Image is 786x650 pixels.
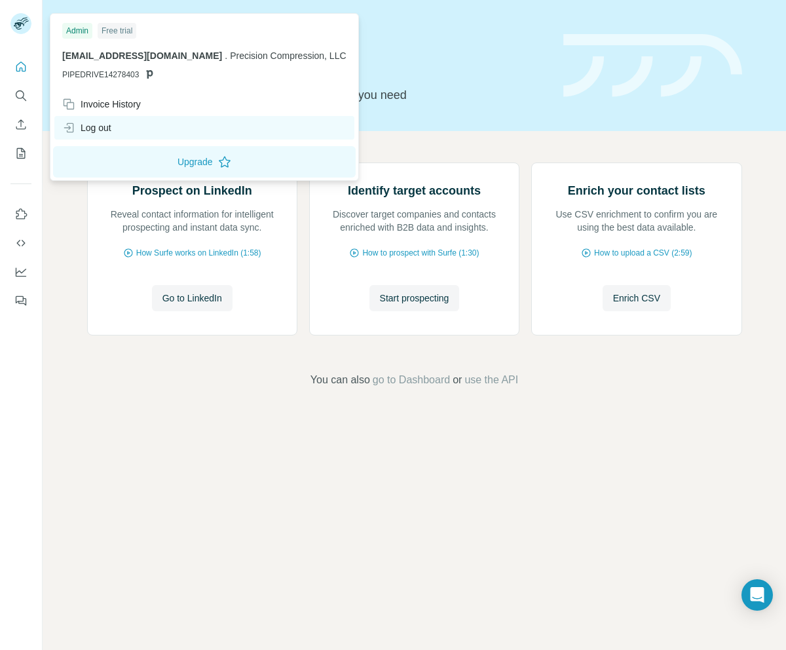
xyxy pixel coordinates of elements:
[373,372,450,388] button: go to Dashboard
[10,113,31,136] button: Enrich CSV
[10,289,31,313] button: Feedback
[10,202,31,226] button: Use Surfe on LinkedIn
[10,55,31,79] button: Quick start
[362,247,479,259] span: How to prospect with Surfe (1:30)
[98,23,136,39] div: Free trial
[62,23,92,39] div: Admin
[10,260,31,284] button: Dashboard
[323,208,506,234] p: Discover target companies and contacts enriched with B2B data and insights.
[563,34,742,98] img: banner
[62,69,139,81] span: PIPEDRIVE14278403
[136,247,261,259] span: How Surfe works on LinkedIn (1:58)
[453,372,462,388] span: or
[613,292,660,305] span: Enrich CSV
[132,182,252,200] h2: Prospect on LinkedIn
[10,142,31,165] button: My lists
[545,208,728,234] p: Use CSV enrichment to confirm you are using the best data available.
[152,285,233,311] button: Go to LinkedIn
[310,372,370,388] span: You can also
[62,121,111,134] div: Log out
[369,285,460,311] button: Start prospecting
[230,50,346,61] span: Precision Compression, LLC
[464,372,518,388] button: use the API
[10,231,31,255] button: Use Surfe API
[10,84,31,107] button: Search
[53,146,356,178] button: Upgrade
[603,285,671,311] button: Enrich CSV
[162,292,222,305] span: Go to LinkedIn
[594,247,692,259] span: How to upload a CSV (2:59)
[62,50,222,61] span: [EMAIL_ADDRESS][DOMAIN_NAME]
[101,208,284,234] p: Reveal contact information for intelligent prospecting and instant data sync.
[568,182,705,200] h2: Enrich your contact lists
[380,292,449,305] span: Start prospecting
[225,50,227,61] span: .
[62,98,141,111] div: Invoice History
[348,182,481,200] h2: Identify target accounts
[741,579,773,611] div: Open Intercom Messenger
